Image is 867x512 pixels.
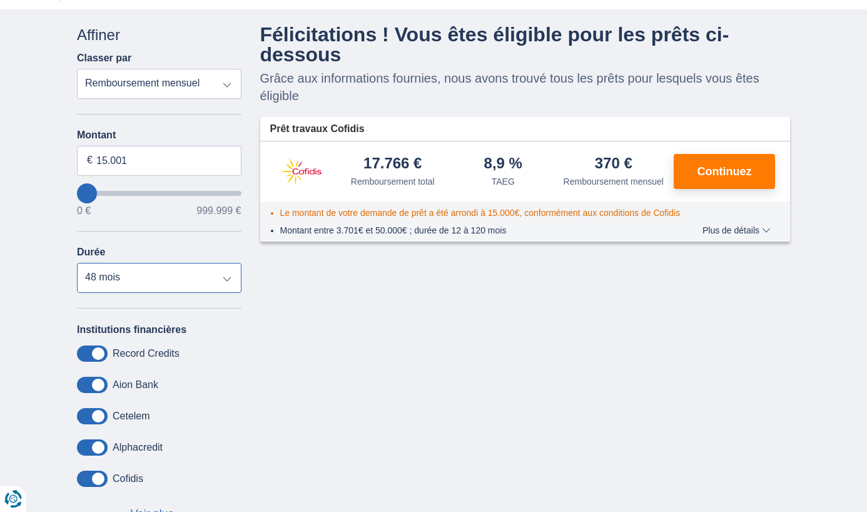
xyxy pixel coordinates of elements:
div: Remboursement mensuel [564,175,664,188]
label: Record Credits [113,348,180,359]
p: Grâce aux informations fournies, nous avons trouvé tous les prêts pour lesquels vous êtes éligible [260,69,791,105]
span: € [87,153,93,168]
li: Le montant de votre demande de prêt a été arrondi à 15.000€, conformément aux conditions de Cofidis [280,207,681,219]
span: 0 € [77,206,91,216]
button: Continuez [674,154,775,189]
label: Classer par [77,53,131,64]
label: Aion Bank [113,379,158,391]
button: Plus de détails [693,225,780,235]
label: Durée [77,247,105,258]
li: Montant entre 3.701€ et 50.000€ ; durée de 12 à 120 mois [280,224,666,237]
div: 8,9 % [484,156,522,173]
img: pret personnel Cofidis [270,156,333,187]
div: 17.766 € [363,156,422,173]
span: Continuez [697,166,752,177]
h4: Félicitations ! Vous êtes éligible pour les prêts ci-dessous [260,24,791,64]
div: 370 € [595,156,632,173]
label: Cetelem [113,411,150,422]
span: 999.999 € [196,206,241,216]
span: Prêt travaux Cofidis [270,122,365,136]
div: Affiner [77,24,241,46]
label: Montant [77,130,241,141]
label: Alphacredit [113,442,163,453]
label: Institutions financières [77,324,186,335]
label: Cofidis [113,473,143,484]
input: wantToBorrow [77,191,241,196]
span: Plus de détails [702,226,771,235]
div: Remboursement total [351,175,435,188]
div: TAEG [492,175,515,188]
